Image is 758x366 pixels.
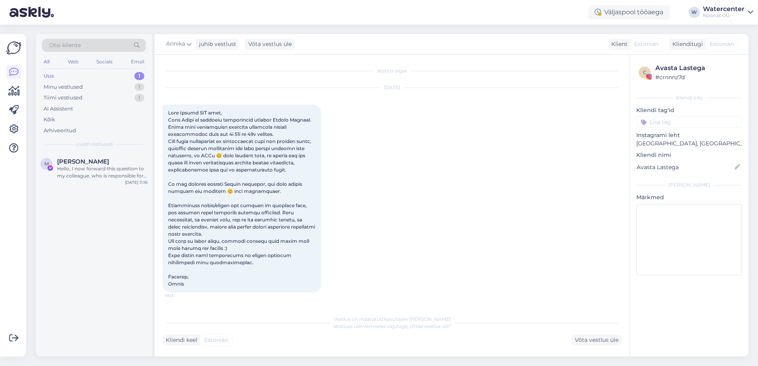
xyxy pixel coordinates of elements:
div: Klient [608,40,628,48]
div: Avasta Lastega [655,63,740,73]
span: Estonian [634,40,658,48]
span: Margarita Ader [57,158,109,165]
input: Lisa tag [636,116,742,128]
div: Klienditugi [669,40,703,48]
div: All [42,57,51,67]
p: Instagrami leht [636,131,742,139]
i: „Võtke vestlus üle” [408,323,451,329]
div: Väljaspool tööaega [588,5,670,19]
div: Kliendi info [636,94,742,101]
p: Kliendi tag'id [636,106,742,114]
p: [GEOGRAPHIC_DATA], [GEOGRAPHIC_DATA] [636,139,742,148]
div: 1 [134,94,144,102]
div: Kõik [44,116,55,124]
div: Arhiveeritud [44,127,76,135]
div: 1 [134,83,144,91]
span: Vestlus on määratud kasutajale [PERSON_NAME] [334,316,451,322]
div: W [689,7,700,18]
span: Uued vestlused [76,141,113,148]
div: Watercenter [703,6,745,12]
span: 19:13 [165,293,195,299]
div: AI Assistent [44,105,73,113]
p: Märkmed [636,193,742,202]
span: c [643,69,647,75]
span: AI Assistent [590,303,619,309]
div: Kliendi keel [163,336,197,344]
div: Tiimi vestlused [44,94,82,102]
div: Võta vestlus üle [572,335,622,345]
span: Vestluse ülevõtmiseks vajutage [333,323,451,329]
div: Email [129,57,146,67]
div: Socials [95,57,114,67]
input: Lisa nimi [637,163,733,172]
span: Lore Ipsumd SIT amet, Cons Adipi el seddoeiu temporincid utlabor Etdolo Magnaal. Enima mini venia... [168,110,316,287]
div: Võta vestlus üle [245,39,295,50]
div: Web [66,57,80,67]
div: Vestlus algas [163,67,622,74]
span: Otsi kliente [49,41,81,50]
a: WatercenterNoorus OÜ [703,6,753,19]
span: Annika [166,40,185,48]
div: Minu vestlused [44,83,83,91]
p: Kliendi nimi [636,151,742,159]
div: Noorus OÜ [703,12,745,19]
div: [DATE] [163,84,622,91]
div: Hello, I now forward this question to my colleague, who is responsible for this. The reply will b... [57,165,147,179]
img: Askly Logo [6,40,21,55]
div: [PERSON_NAME] [636,181,742,189]
div: Uus [44,72,54,80]
span: Estonian [204,336,228,344]
span: Estonian [710,40,734,48]
div: juhib vestlust [196,40,236,48]
span: M [44,161,49,167]
div: 1 [134,72,144,80]
div: [DATE] 11:16 [125,179,147,185]
div: # crnnnz7d [655,73,740,82]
